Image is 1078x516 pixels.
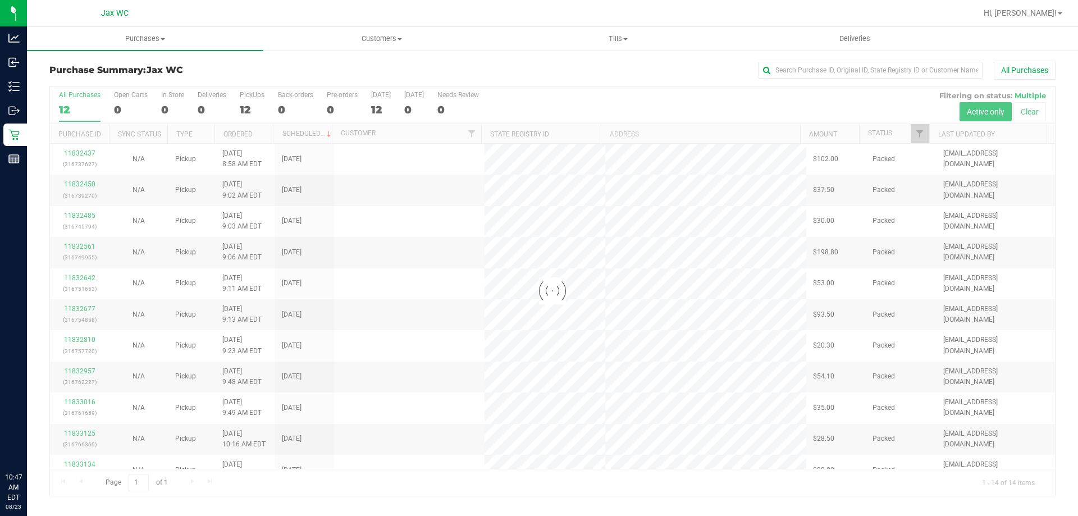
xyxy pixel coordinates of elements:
p: 10:47 AM EDT [5,472,22,503]
span: Hi, [PERSON_NAME]! [984,8,1057,17]
span: Customers [264,34,499,44]
a: Deliveries [737,27,973,51]
inline-svg: Inventory [8,81,20,92]
a: Purchases [27,27,263,51]
input: Search Purchase ID, Original ID, State Registry ID or Customer Name... [758,62,983,79]
button: All Purchases [994,61,1056,80]
a: Tills [500,27,736,51]
inline-svg: Outbound [8,105,20,116]
span: Tills [500,34,736,44]
inline-svg: Analytics [8,33,20,44]
span: Jax WC [147,65,183,75]
inline-svg: Inbound [8,57,20,68]
span: Purchases [27,34,263,44]
a: Customers [263,27,500,51]
inline-svg: Reports [8,153,20,165]
h3: Purchase Summary: [49,65,385,75]
span: Jax WC [101,8,129,18]
span: Deliveries [824,34,885,44]
p: 08/23 [5,503,22,511]
iframe: Resource center [11,426,45,460]
inline-svg: Retail [8,129,20,140]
